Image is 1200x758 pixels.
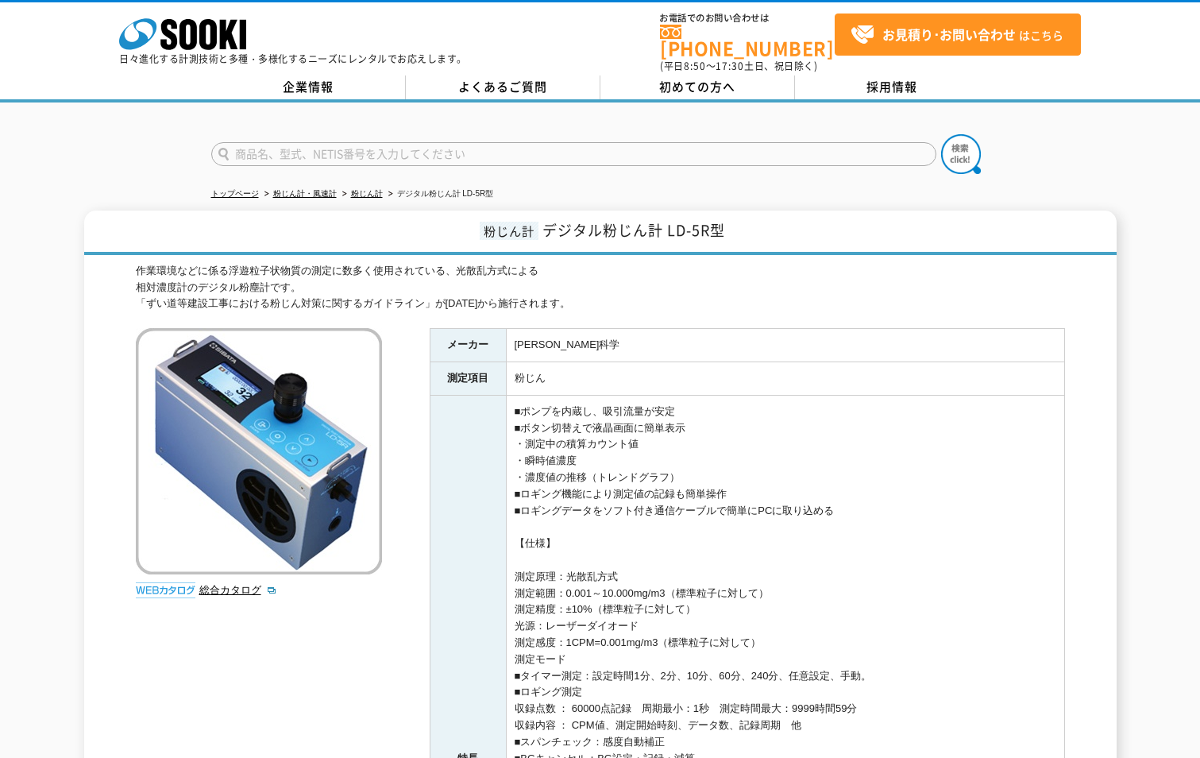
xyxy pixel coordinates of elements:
p: 日々進化する計測技術と多種・多様化するニーズにレンタルでお応えします。 [119,54,467,64]
a: よくあるご質問 [406,75,600,99]
span: はこちら [851,23,1063,47]
th: メーカー [430,329,506,362]
span: デジタル粉じん計 LD-5R型 [542,219,725,241]
a: [PHONE_NUMBER] [660,25,835,57]
span: 8:50 [684,59,706,73]
a: 初めての方へ [600,75,795,99]
strong: お見積り･お問い合わせ [882,25,1016,44]
span: (平日 ～ 土日、祝日除く) [660,59,817,73]
a: 企業情報 [211,75,406,99]
img: デジタル粉じん計 LD-5R型 [136,328,382,574]
td: [PERSON_NAME]科学 [506,329,1064,362]
input: 商品名、型式、NETIS番号を入力してください [211,142,936,166]
td: 粉じん [506,362,1064,396]
span: 17:30 [716,59,744,73]
span: 粉じん計 [480,222,538,240]
span: お電話でのお問い合わせは [660,14,835,23]
img: webカタログ [136,582,195,598]
a: 総合カタログ [199,584,277,596]
li: デジタル粉じん計 LD-5R型 [385,186,494,203]
div: 作業環境などに係る浮遊粒子状物質の測定に数多く使用されている、光散乱方式による 相対濃度計のデジタル粉塵計です。 「ずい道等建設工事における粉じん対策に関するガイドライン」が[DATE]から施行... [136,263,1065,312]
a: 粉じん計 [351,189,383,198]
span: 初めての方へ [659,78,735,95]
th: 測定項目 [430,362,506,396]
a: トップページ [211,189,259,198]
a: 採用情報 [795,75,990,99]
a: 粉じん計・風速計 [273,189,337,198]
img: btn_search.png [941,134,981,174]
a: お見積り･お問い合わせはこちら [835,14,1081,56]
